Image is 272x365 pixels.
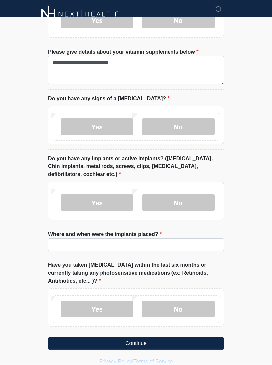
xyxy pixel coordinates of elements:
[142,195,215,211] label: No
[48,48,198,56] label: Please give details about your vitamin supplements below
[48,155,224,179] label: Do you have any implants or active implants? ([MEDICAL_DATA], Chin implants, metal rods, screws, ...
[48,231,162,239] label: Where and when were the implants placed?
[48,95,170,103] label: Do you have any signs of a [MEDICAL_DATA]?
[61,195,133,211] label: Yes
[48,261,224,285] label: Have you taken [MEDICAL_DATA] within the last six months or currently taking any photosensitive m...
[41,5,118,23] img: Next-Health Logo
[61,119,133,135] label: Yes
[48,338,224,350] button: Continue
[99,359,132,365] a: Privacy Policy
[142,301,215,318] label: No
[132,359,133,365] a: |
[142,119,215,135] label: No
[61,301,133,318] label: Yes
[133,359,173,365] a: Terms of Service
